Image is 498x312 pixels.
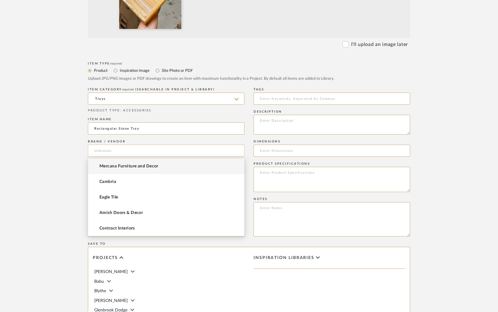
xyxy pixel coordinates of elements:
[94,289,106,293] span: Blythe
[88,93,244,105] input: Type a category to search and select
[99,164,158,169] span: Mercana Furniture and Decor
[88,122,244,135] input: Enter Name
[161,67,193,74] label: Site Photo or PDF
[110,62,122,65] span: required
[254,162,410,166] div: Product Specifications
[99,210,143,216] span: Amish Doors & Decor
[120,109,151,112] span: : ACCESSORIES
[99,226,135,231] span: Contract Interiors
[254,145,410,157] input: Enter Dimensions
[254,93,410,105] input: Enter Keywords, Separated by Commas
[88,88,244,91] div: ITEM CATEGORY
[122,88,134,91] span: required
[88,140,244,143] div: Brand / Vendor
[254,140,410,143] div: Dimensions
[88,145,244,157] input: Unknown
[94,279,104,284] span: Babu
[94,299,128,303] span: [PERSON_NAME]
[254,88,410,91] div: Tags
[88,62,410,65] div: Item Type
[99,195,118,200] span: Eagle Tile
[93,255,118,261] span: Projects
[254,197,410,201] div: Notes
[88,242,410,246] div: Save To
[88,117,244,121] div: Item name
[351,41,408,48] label: I'll upload an image later
[93,67,108,74] label: Product
[119,67,150,74] label: Inspiration Image
[135,88,215,91] span: (Searchable in Project & Library)
[88,108,244,113] div: PRODUCT TYPE
[99,179,116,184] span: Cambria
[254,255,314,261] span: Inspiration libraries
[88,76,410,82] div: Upload JPG/PNG images or PDF drawings to create an item with maximum functionality in a Project. ...
[94,270,128,274] span: [PERSON_NAME]
[254,110,410,114] div: Description
[88,67,410,74] mat-radio-group: Select item type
